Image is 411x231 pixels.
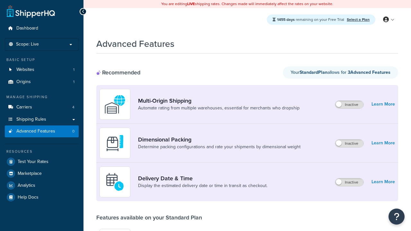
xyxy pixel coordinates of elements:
span: 4 [72,105,74,110]
a: Advanced Features0 [5,125,79,137]
a: Help Docs [5,192,79,203]
div: Manage Shipping [5,94,79,100]
span: 0 [72,129,74,134]
button: Open Resource Center [389,209,405,225]
a: Websites1 [5,64,79,76]
span: remaining on your Free Trial [277,17,345,22]
span: 1 [73,79,74,85]
span: Help Docs [18,195,39,200]
label: Inactive [335,140,363,147]
a: Learn More [372,100,395,109]
a: Shipping Rules [5,114,79,125]
a: Delivery Date & Time [138,175,267,182]
a: Determine packing configurations and rate your shipments by dimensional weight [138,144,301,150]
img: gfkeb5ejjkALwAAAABJRU5ErkJggg== [104,171,126,193]
div: Resources [5,149,79,154]
span: Marketplace [18,171,42,176]
div: Basic Setup [5,57,79,63]
a: Dimensional Packing [138,136,301,143]
img: DTVBYsAAAAAASUVORK5CYII= [104,132,126,154]
a: Carriers4 [5,101,79,113]
div: Features available on your Standard Plan [96,214,202,221]
span: Scope: Live [16,42,39,47]
a: Test Your Rates [5,156,79,167]
span: Carriers [16,105,32,110]
span: Advanced Features [16,129,55,134]
strong: 3 Advanced Feature s [348,69,390,76]
li: Websites [5,64,79,76]
span: Test Your Rates [18,159,48,165]
a: Learn More [372,139,395,148]
span: Analytics [18,183,35,188]
span: Your allows for [291,69,348,76]
span: Websites [16,67,34,73]
span: Dashboard [16,26,38,31]
strong: Standard Plan [300,69,328,76]
h1: Advanced Features [96,38,174,50]
a: Select a Plan [347,17,370,22]
b: LIVE [187,1,195,7]
img: WatD5o0RtDAAAAAElFTkSuQmCC [104,93,126,116]
label: Inactive [335,178,363,186]
strong: 1455 days [277,17,295,22]
a: Automate rating from multiple warehouses, essential for merchants who dropship [138,105,300,111]
li: Advanced Features [5,125,79,137]
li: Carriers [5,101,79,113]
a: Learn More [372,177,395,186]
a: Display the estimated delivery date or time in transit as checkout. [138,183,267,189]
a: Analytics [5,180,79,191]
a: Origins1 [5,76,79,88]
li: Origins [5,76,79,88]
a: Dashboard [5,22,79,34]
span: 1 [73,67,74,73]
a: Multi-Origin Shipping [138,97,300,104]
a: Marketplace [5,168,79,179]
span: Origins [16,79,31,85]
div: Recommended [96,69,140,76]
label: Inactive [335,101,363,108]
span: Shipping Rules [16,117,46,122]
